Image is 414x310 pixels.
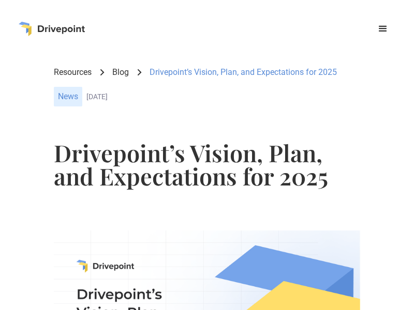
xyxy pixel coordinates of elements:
a: Resources [54,67,92,78]
a: Blog [112,67,129,78]
div: [DATE] [86,92,360,101]
h1: Drivepoint’s Vision, Plan, and Expectations for 2025 [54,141,360,188]
div: News [54,87,82,106]
div: menu [371,17,395,41]
a: home [19,22,85,36]
div: Drivepoint’s Vision, Plan, and Expectations for 2025 [150,67,337,78]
